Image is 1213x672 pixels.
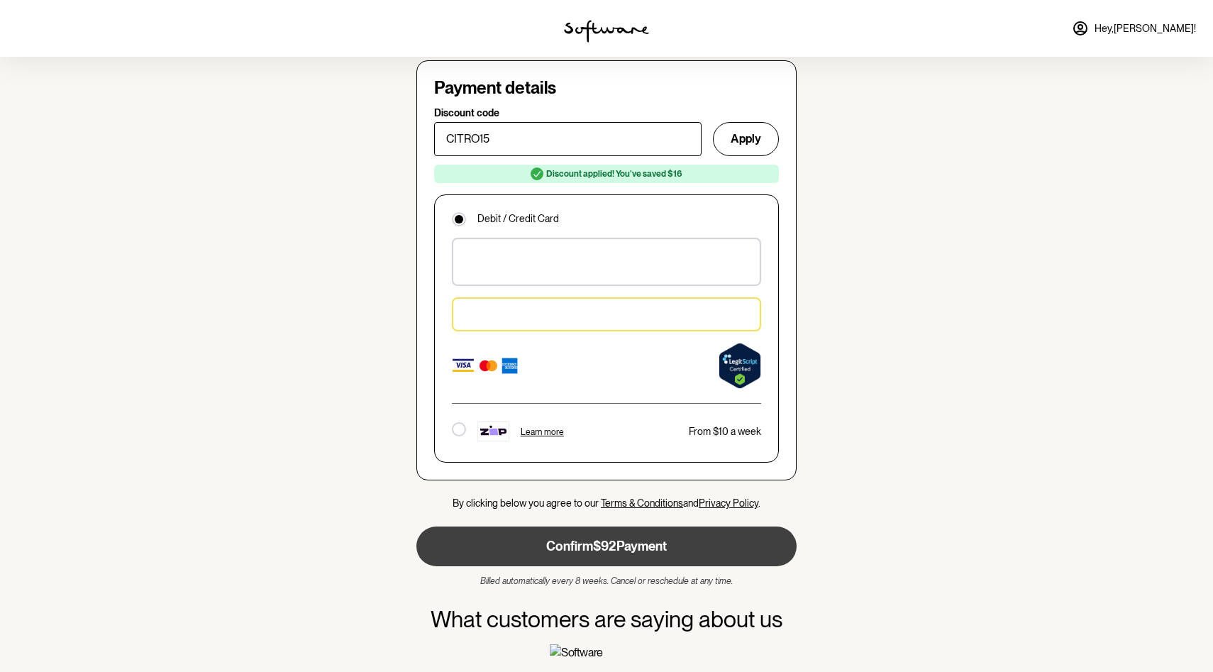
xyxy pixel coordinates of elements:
p: From $10 a week [689,426,761,438]
a: Privacy Policy [699,497,758,509]
img: software logo [564,20,649,43]
iframe: Secure payment button frame [462,248,751,276]
button: Confirm$92Payment [416,527,797,566]
span: Hey, [PERSON_NAME] ! [1095,23,1196,35]
a: Verify LegitScript Approval [719,343,761,389]
iframe: Secure card payment input frame [462,307,751,321]
button: Apply [713,122,779,156]
img: Software [550,644,663,661]
img: Accepted card types: Visa, Mastercard, Amex [452,356,520,376]
a: Terms & Conditions [601,497,683,509]
span: Discount applied! You've saved $16 [437,167,776,180]
h4: Payment details [434,78,779,99]
span: Learn more [521,427,564,437]
p: Debit / Credit Card [477,213,559,225]
img: footer-tile-new.png [477,422,509,441]
a: Hey,[PERSON_NAME]! [1063,11,1204,45]
img: LegitScript approved [719,343,761,389]
p: Discount code [434,107,499,119]
p: By clicking below you agree to our and . [416,497,797,509]
span: Billed automatically every 8 weeks. Cancel or reschedule at any time. [480,576,733,586]
h3: What customers are saying about us [431,606,782,633]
